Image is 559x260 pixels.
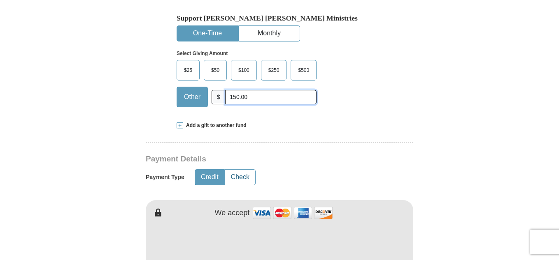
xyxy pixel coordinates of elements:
[239,26,300,41] button: Monthly
[177,51,228,56] strong: Select Giving Amount
[264,64,284,76] span: $250
[207,64,224,76] span: $50
[212,90,226,104] span: $
[177,14,382,23] h5: Support [PERSON_NAME] [PERSON_NAME] Ministries
[225,90,317,104] input: Other Amount
[294,64,313,76] span: $500
[195,170,224,185] button: Credit
[146,154,356,164] h3: Payment Details
[177,26,238,41] button: One-Time
[146,174,184,181] h5: Payment Type
[180,91,205,103] span: Other
[234,64,254,76] span: $100
[180,64,196,76] span: $25
[215,209,250,218] h4: We accept
[183,122,247,129] span: Add a gift to another fund
[252,204,334,222] img: credit cards accepted
[225,170,255,185] button: Check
